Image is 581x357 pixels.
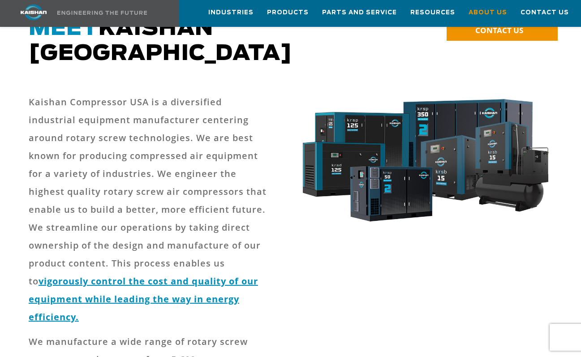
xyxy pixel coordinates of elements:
a: About Us [469,0,507,25]
a: Parts and Service [322,0,397,25]
img: Engineering the future [57,11,147,15]
span: Resources [410,8,455,18]
span: CONTACT US [475,25,523,35]
a: CONTACT US [447,21,558,41]
span: Contact Us [521,8,569,18]
span: Industries [208,8,254,18]
span: About Us [469,8,507,18]
a: Industries [208,0,254,25]
a: Products [267,0,309,25]
a: Resources [410,0,455,25]
img: krsb [296,93,553,232]
span: Meet [29,18,99,39]
span: Parts and Service [322,8,397,18]
p: Kaishan Compressor USA is a diversified industrial equipment manufacturer centering around rotary... [29,93,267,326]
a: Contact Us [521,0,569,25]
span: Products [267,8,309,18]
a: vigorously control the cost and quality of our equipment while leading the way in energy efficiency. [29,275,258,323]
